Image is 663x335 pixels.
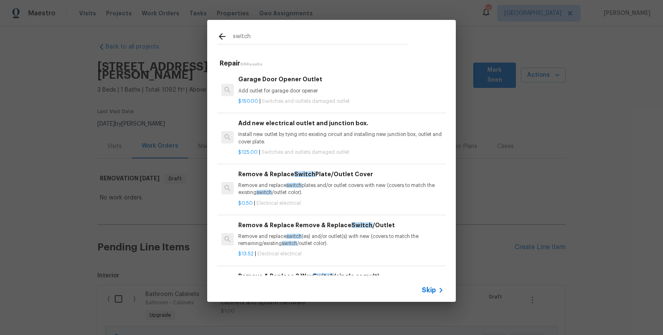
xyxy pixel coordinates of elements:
[286,234,302,239] span: switch
[240,62,262,66] span: 66 Results
[282,241,297,246] span: switch
[238,221,444,230] h6: Remove & Replace Remove & Replace /Outlet
[233,32,409,44] input: Search issues or repairs
[220,59,446,68] h5: Repair
[238,119,444,128] h6: Add new electrical outlet and junction box.
[238,87,444,95] p: Add outlet for garage door opener
[286,183,302,188] span: switch
[238,75,444,84] h6: Garage Door Opener Outlet
[238,99,258,104] span: $150.00
[238,201,253,206] span: $0.50
[257,251,302,256] span: Electrical electrical
[256,190,272,195] span: switch
[262,99,350,104] span: Switches and outlets damaged outlet
[351,222,373,228] span: Switch
[238,200,444,207] p: |
[313,273,334,279] span: Switch
[256,201,301,206] span: Electrical electrical
[261,150,349,155] span: Switches and outlets damaged outlet
[238,98,444,105] p: |
[238,233,444,247] p: Remove and replace (es) and/or outlet(s) with new (covers to match the remaining/existing /outlet...
[238,170,444,179] h6: Remove & Replace Plate/Outlet Cover
[238,150,258,155] span: $125.00
[238,272,444,281] h6: Remove & Replace 3 Way (single or mult)
[294,171,315,177] span: Switch
[238,182,444,196] p: Remove and replace plates and/or outlet covers with new (covers to match the existing /outlet col...
[238,149,444,156] p: |
[422,286,436,294] span: Skip
[238,250,444,257] p: |
[238,251,254,256] span: $13.52
[238,131,444,145] p: Install new outlet by tying into existing circuit and installing new junction box, outlet and cov...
